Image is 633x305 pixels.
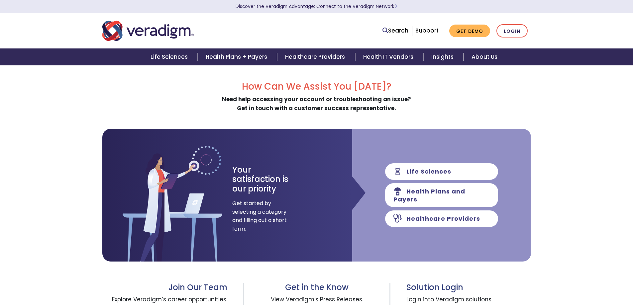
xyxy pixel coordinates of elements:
h3: Join Our Team [102,283,228,292]
a: Support [415,27,439,35]
img: Veradigm logo [102,20,194,42]
a: Health Plans + Payers [198,48,277,65]
h3: Your satisfaction is our priority [232,165,300,194]
a: About Us [464,48,505,65]
a: Search [382,26,408,35]
a: Discover the Veradigm Advantage: Connect to the Veradigm NetworkLearn More [236,3,397,10]
a: Insights [423,48,464,65]
span: Get started by selecting a category and filling out a short form. [232,199,287,233]
a: Get Demo [449,25,490,38]
a: Login [496,24,528,38]
h3: Get in the Know [260,283,373,292]
h2: How Can We Assist You [DATE]? [102,81,531,92]
a: Health IT Vendors [355,48,423,65]
a: Life Sciences [143,48,198,65]
a: Healthcare Providers [277,48,355,65]
span: Learn More [394,3,397,10]
strong: Need help accessing your account or troubleshooting an issue? Get in touch with a customer succes... [222,95,411,112]
h3: Solution Login [406,283,531,292]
